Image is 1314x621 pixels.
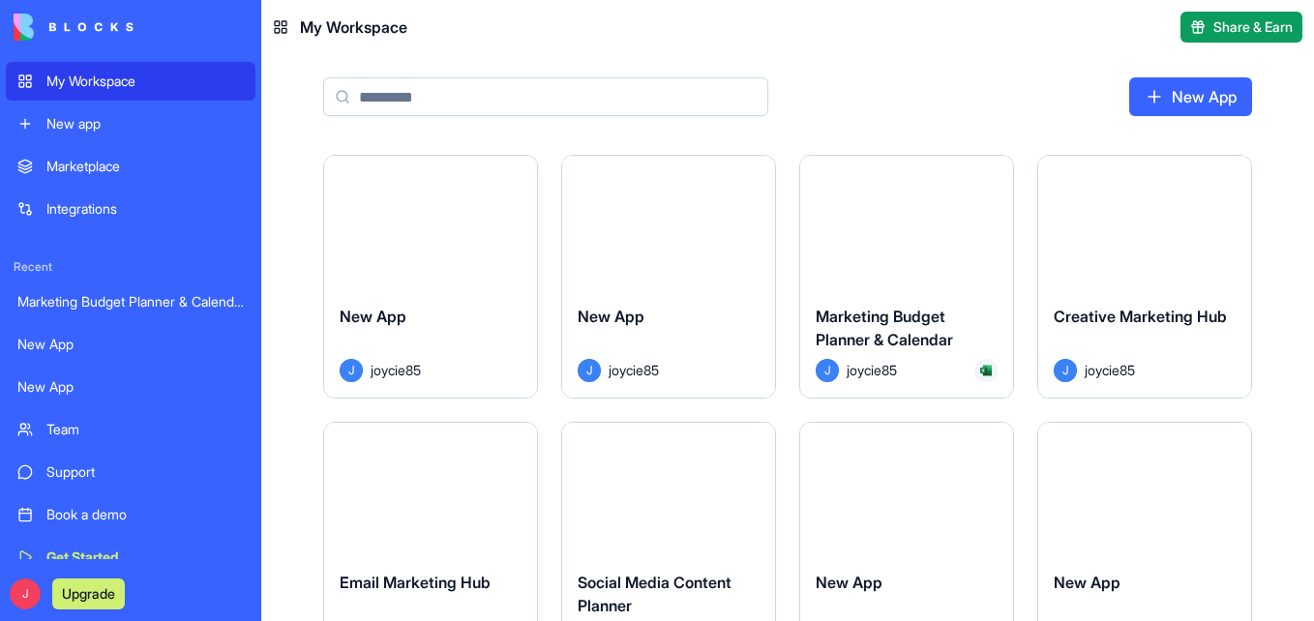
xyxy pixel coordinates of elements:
a: New app [6,104,255,143]
a: New AppJjoycie85 [323,155,538,399]
span: joycie85 [609,360,659,380]
span: New App [340,307,406,326]
a: Team [6,410,255,449]
a: New AppJjoycie85 [561,155,776,399]
a: New App [1129,77,1252,116]
button: Share & Earn [1180,12,1302,43]
div: My Workspace [46,72,244,91]
div: New app [46,114,244,133]
span: Recent [6,259,255,275]
div: New App [17,377,244,397]
span: New App [578,307,644,326]
img: logo [14,14,134,41]
a: Marketing Budget Planner & CalendarJjoycie85 [799,155,1014,399]
a: Creative Marketing HubJjoycie85 [1037,155,1252,399]
button: Upgrade [52,578,125,609]
a: New App [6,368,255,406]
span: J [578,359,601,382]
span: My Workspace [300,15,407,39]
span: New App [816,573,882,592]
a: Get Started [6,538,255,577]
div: Book a demo [46,505,244,524]
a: Marketing Budget Planner & Calendar [6,282,255,321]
span: J [340,359,363,382]
span: J [10,578,41,609]
a: Support [6,453,255,491]
div: Marketing Budget Planner & Calendar [17,292,244,311]
div: Marketplace [46,157,244,176]
span: New App [1054,573,1120,592]
a: My Workspace [6,62,255,101]
span: Marketing Budget Planner & Calendar [816,307,953,349]
span: Creative Marketing Hub [1054,307,1227,326]
span: joycie85 [371,360,421,380]
a: Marketplace [6,147,255,186]
div: Get Started [46,547,244,567]
a: Book a demo [6,495,255,534]
span: joycie85 [847,360,897,380]
span: Email Marketing Hub [340,573,491,592]
span: joycie85 [1085,360,1135,380]
div: New App [17,335,244,354]
span: Share & Earn [1213,17,1293,37]
a: Integrations [6,190,255,228]
div: Team [46,420,244,439]
a: Upgrade [52,583,125,603]
div: Integrations [46,199,244,219]
span: J [1054,359,1077,382]
span: J [816,359,839,382]
img: Excel_dy1k4q.svg [980,365,992,376]
div: Support [46,462,244,482]
span: Social Media Content Planner [578,573,732,615]
a: New App [6,325,255,364]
